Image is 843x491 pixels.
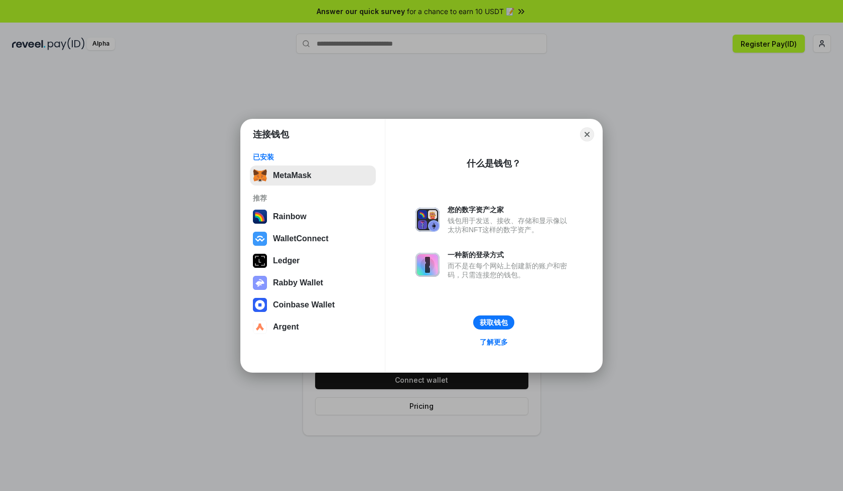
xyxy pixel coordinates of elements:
[253,276,267,290] img: svg+xml,%3Csvg%20xmlns%3D%22http%3A%2F%2Fwww.w3.org%2F2000%2Fsvg%22%20fill%3D%22none%22%20viewBox...
[253,210,267,224] img: svg+xml,%3Csvg%20width%3D%22120%22%20height%3D%22120%22%20viewBox%3D%220%200%20120%20120%22%20fil...
[253,232,267,246] img: svg+xml,%3Csvg%20width%3D%2228%22%20height%3D%2228%22%20viewBox%3D%220%200%2028%2028%22%20fill%3D...
[250,273,376,293] button: Rabby Wallet
[448,216,572,234] div: 钱包用于发送、接收、存储和显示像以太坊和NFT这样的数字资产。
[448,261,572,279] div: 而不是在每个网站上创建新的账户和密码，只需连接您的钱包。
[273,212,307,221] div: Rainbow
[250,229,376,249] button: WalletConnect
[474,336,514,349] a: 了解更多
[448,205,572,214] div: 您的数字资产之家
[250,295,376,315] button: Coinbase Wallet
[253,128,289,140] h1: 连接钱包
[273,278,323,287] div: Rabby Wallet
[480,318,508,327] div: 获取钱包
[253,320,267,334] img: svg+xml,%3Csvg%20width%3D%2228%22%20height%3D%2228%22%20viewBox%3D%220%200%2028%2028%22%20fill%3D...
[253,169,267,183] img: svg+xml,%3Csvg%20fill%3D%22none%22%20height%3D%2233%22%20viewBox%3D%220%200%2035%2033%22%20width%...
[467,157,521,170] div: 什么是钱包？
[250,207,376,227] button: Rainbow
[415,253,440,277] img: svg+xml,%3Csvg%20xmlns%3D%22http%3A%2F%2Fwww.w3.org%2F2000%2Fsvg%22%20fill%3D%22none%22%20viewBox...
[473,315,514,330] button: 获取钱包
[250,317,376,337] button: Argent
[273,234,329,243] div: WalletConnect
[480,338,508,347] div: 了解更多
[273,322,299,332] div: Argent
[250,166,376,186] button: MetaMask
[253,254,267,268] img: svg+xml,%3Csvg%20xmlns%3D%22http%3A%2F%2Fwww.w3.org%2F2000%2Fsvg%22%20width%3D%2228%22%20height%3...
[415,208,440,232] img: svg+xml,%3Csvg%20xmlns%3D%22http%3A%2F%2Fwww.w3.org%2F2000%2Fsvg%22%20fill%3D%22none%22%20viewBox...
[250,251,376,271] button: Ledger
[273,256,300,265] div: Ledger
[253,152,373,161] div: 已安装
[253,298,267,312] img: svg+xml,%3Csvg%20width%3D%2228%22%20height%3D%2228%22%20viewBox%3D%220%200%2028%2028%22%20fill%3D...
[253,194,373,203] div: 推荐
[448,250,572,259] div: 一种新的登录方式
[580,127,594,141] button: Close
[273,171,311,180] div: MetaMask
[273,300,335,309] div: Coinbase Wallet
